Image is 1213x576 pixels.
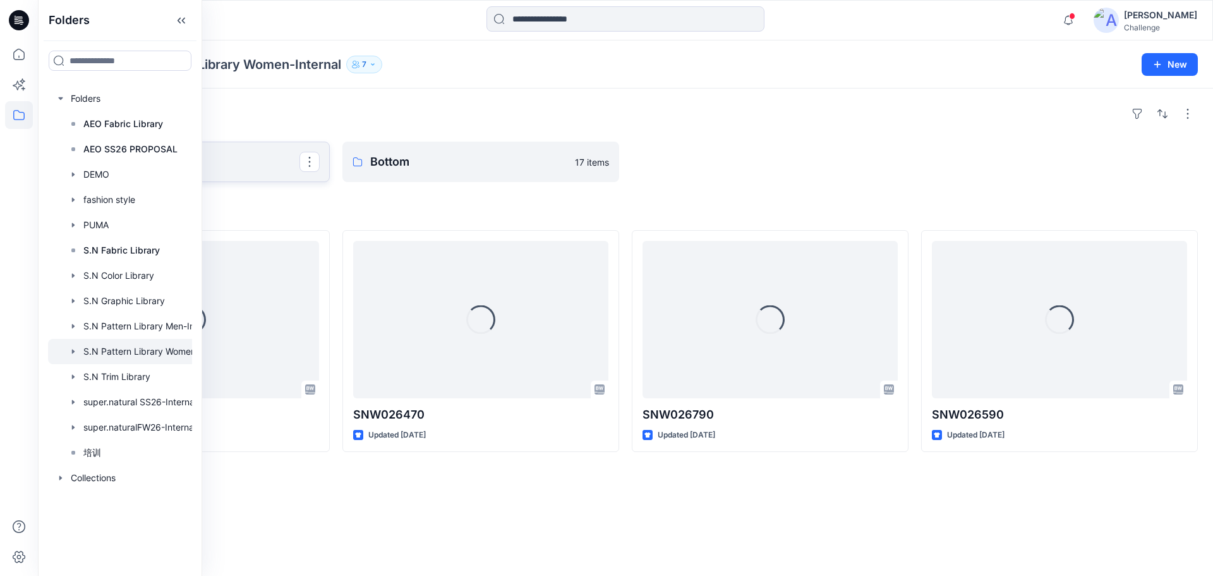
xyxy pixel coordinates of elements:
[353,406,608,424] p: SNW026470
[932,406,1187,424] p: SNW026590
[370,153,567,171] p: Bottom
[1094,8,1119,33] img: avatar
[83,142,178,157] p: AEO SS26 PROPOSAL
[53,202,1198,218] h4: Styles
[947,429,1005,442] p: Updated [DATE]
[643,406,898,424] p: SNW026790
[342,142,619,182] a: Bottom17 items
[83,116,163,132] p: AEO Fabric Library
[83,243,160,258] p: S.N Fabric Library
[1124,23,1197,32] div: Challenge
[126,56,341,73] p: S.N Pattern Library Women-Internal
[346,56,382,73] button: 7
[575,156,609,169] p: 17 items
[83,445,101,460] p: 培训
[362,58,366,71] p: 7
[658,429,715,442] p: Updated [DATE]
[1124,8,1197,23] div: [PERSON_NAME]
[368,429,426,442] p: Updated [DATE]
[1142,53,1198,76] button: New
